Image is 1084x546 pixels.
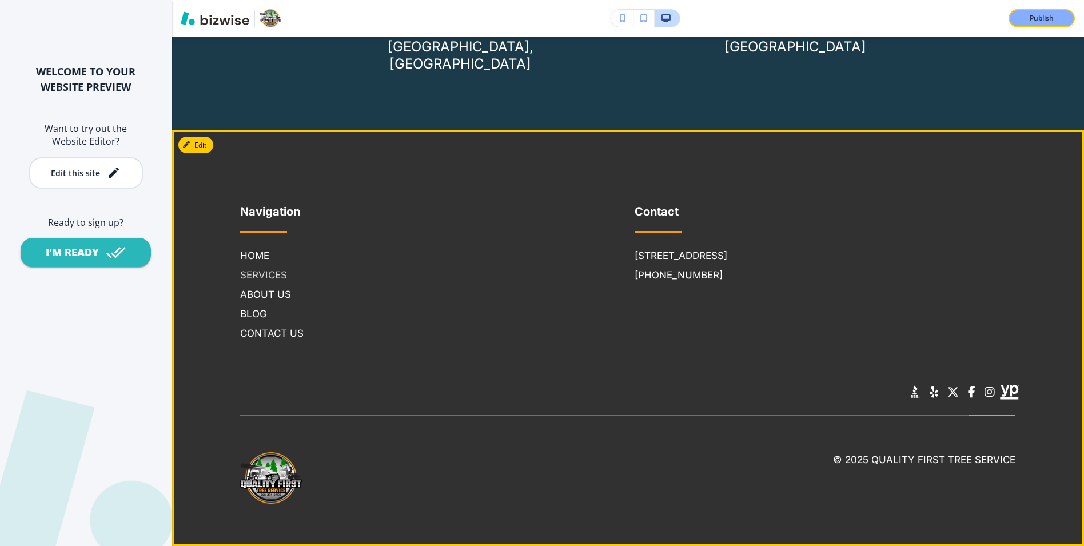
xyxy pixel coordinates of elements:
[240,205,300,218] strong: Navigation
[240,248,621,263] h6: HOME
[18,122,153,148] h6: Want to try out the Website Editor?
[260,9,281,27] img: Your Logo
[635,248,727,263] a: [STREET_ADDRESS]
[178,137,213,154] button: Edit
[1009,9,1075,27] button: Publish
[46,245,99,260] div: I'M READY
[327,38,593,73] p: [GEOGRAPHIC_DATA], [GEOGRAPHIC_DATA]
[1030,13,1054,23] p: Publish
[240,268,621,282] h6: SERVICES
[662,21,928,55] p: [GEOGRAPHIC_DATA], [GEOGRAPHIC_DATA]
[21,238,151,267] button: I'M READY
[18,64,153,95] h2: WELCOME TO YOUR WEBSITE PREVIEW
[635,268,723,282] a: [PHONE_NUMBER]
[240,287,621,302] h6: ABOUT US
[29,157,143,189] button: Edit this site
[51,169,100,177] div: Edit this site
[240,306,621,321] h6: BLOG
[181,11,249,25] img: Bizwise Logo
[240,326,621,341] h6: CONTACT US
[635,205,679,218] strong: Contact
[18,216,153,229] h6: Ready to sign up?
[240,452,302,504] img: Quality First Tree Service
[833,452,1015,467] h6: © 2025 Quality First Tree Service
